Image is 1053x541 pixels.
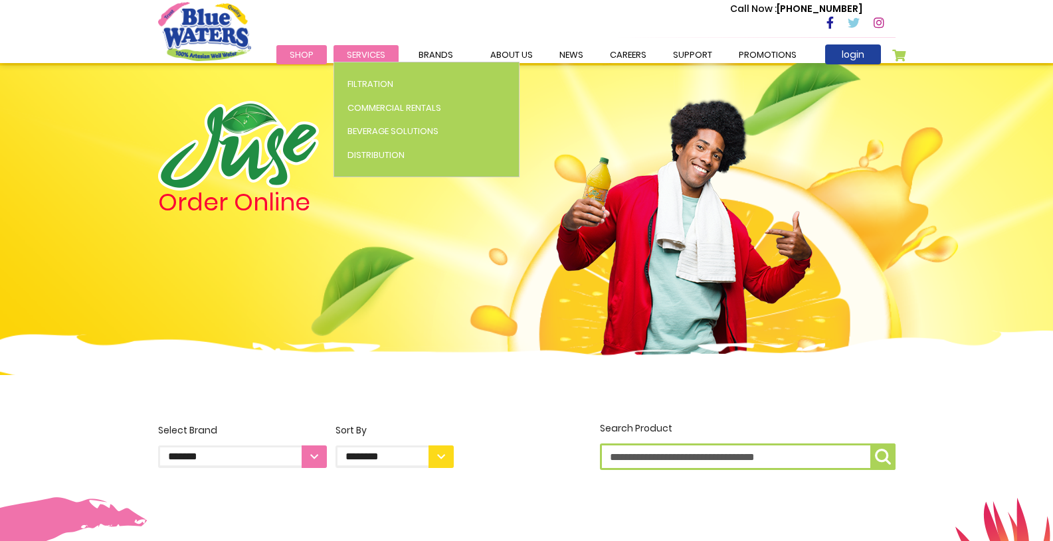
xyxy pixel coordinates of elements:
a: careers [597,45,660,64]
select: Select Brand [158,445,327,468]
a: News [546,45,597,64]
span: Brands [419,48,453,61]
a: support [660,45,725,64]
a: about us [477,45,546,64]
p: [PHONE_NUMBER] [730,2,862,16]
span: Beverage Solutions [347,125,438,137]
label: Search Product [600,422,896,470]
span: Call Now : [730,2,777,15]
span: Commercial Rentals [347,102,441,114]
label: Select Brand [158,424,327,468]
a: login [825,44,881,64]
span: Shop [290,48,314,61]
a: Promotions [725,45,810,64]
input: Search Product [600,443,896,470]
span: Distribution [347,149,405,161]
h4: Order Online [158,191,454,214]
button: Search Product [870,443,896,470]
img: logo [158,101,319,191]
select: Sort By [335,445,454,468]
span: Services [347,48,385,61]
img: search-icon.png [875,449,891,465]
div: Sort By [335,424,454,437]
span: Filtration [347,78,393,90]
img: man.png [555,76,814,360]
a: store logo [158,2,251,60]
